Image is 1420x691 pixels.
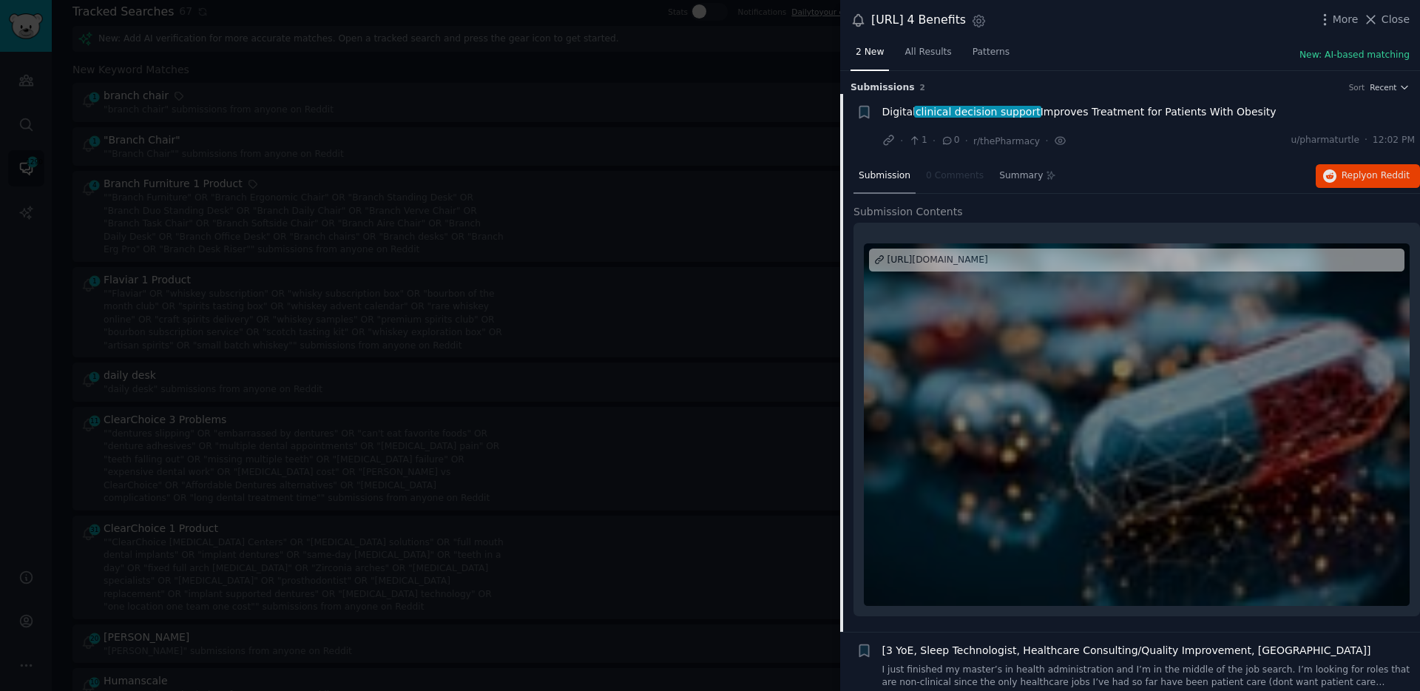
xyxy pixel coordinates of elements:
[914,106,1041,118] span: clinical decision support
[1370,82,1396,92] span: Recent
[905,46,951,59] span: All Results
[900,133,903,149] span: ·
[1316,164,1420,188] button: Replyon Reddit
[882,643,1371,658] a: [3 YoE, Sleep Technologist, Healthcare Consulting/Quality Improvement, [GEOGRAPHIC_DATA]]
[1367,170,1410,181] span: on Reddit
[887,254,988,267] div: [URL][DOMAIN_NAME]
[908,134,927,147] span: 1
[965,133,968,149] span: ·
[1370,82,1410,92] button: Recent
[851,81,915,95] span: Submission s
[920,83,925,92] span: 2
[933,133,936,149] span: ·
[941,134,959,147] span: 0
[1045,133,1048,149] span: ·
[899,41,956,71] a: All Results
[859,169,910,183] span: Submission
[871,11,966,30] div: [URL] 4 Benefits
[1365,134,1367,147] span: ·
[1373,134,1415,147] span: 12:02 PM
[864,243,1410,606] a: Digital Clinical Decision Support Improves Treatment for Patients With Obesity[URL][DOMAIN_NAME]
[1382,12,1410,27] span: Close
[851,41,889,71] a: 2 New
[1342,169,1410,183] span: Reply
[973,46,1010,59] span: Patterns
[1299,49,1410,62] button: New: AI-based matching
[853,204,963,220] span: Submission Contents
[1317,12,1359,27] button: More
[999,169,1043,183] span: Summary
[1363,12,1410,27] button: Close
[967,41,1015,71] a: Patterns
[882,104,1277,120] a: Digitalclinical decision supportImproves Treatment for Patients With Obesity
[882,104,1277,120] span: Digital Improves Treatment for Patients With Obesity
[1291,134,1359,147] span: u/pharmaturtle
[856,46,884,59] span: 2 New
[973,136,1040,146] span: r/thePharmacy
[1333,12,1359,27] span: More
[882,664,1416,690] a: I just finished my master’s in health administration and I’m in the middle of the job search. I’m...
[1349,82,1365,92] div: Sort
